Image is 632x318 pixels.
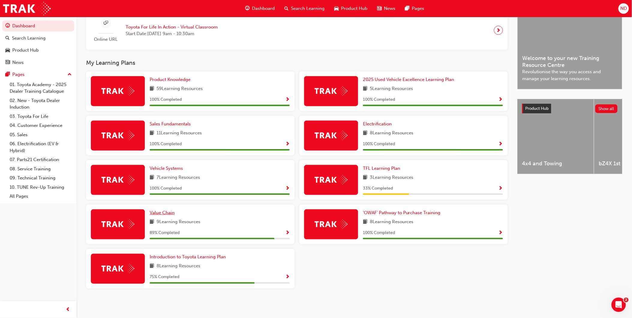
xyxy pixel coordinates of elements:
[620,5,627,12] span: ND
[363,165,403,172] a: TFL Learning Plan
[285,186,290,191] span: Show Progress
[126,30,218,37] span: Start Date: [DATE] 9am - 10:30am
[363,85,367,93] span: book-icon
[499,185,503,192] button: Show Progress
[7,130,74,139] a: 05. Sales
[624,298,629,302] span: 2
[315,131,348,140] img: Trak
[150,274,179,281] span: 75 % Completed
[7,139,74,155] a: 06. Electrification (EV & Hybrid)
[499,96,503,103] button: Show Progress
[86,59,508,66] h3: My Learning Plans
[315,86,348,96] img: Trak
[363,77,454,82] span: 2025 Used Vehicle Excellence Learning Plan
[400,2,429,15] a: pages-iconPages
[150,185,182,192] span: 100 % Completed
[7,183,74,192] a: 10. TUNE Rev-Up Training
[522,160,589,167] span: 4x4 and Towing
[150,141,182,148] span: 100 % Completed
[499,142,503,147] span: Show Progress
[91,16,503,45] a: Online URLToyota For Life In Action - Virtual ClassroomStart Date:[DATE] 9am - 10:30am
[2,69,74,80] button: Pages
[619,3,629,14] button: ND
[12,71,25,78] div: Pages
[5,36,10,41] span: search-icon
[329,2,372,15] a: car-iconProduct Hub
[150,85,154,93] span: book-icon
[150,229,180,236] span: 89 % Completed
[157,130,202,137] span: 11 Learning Resources
[363,229,395,236] span: 100 % Completed
[412,5,424,12] span: Pages
[285,274,290,281] button: Show Progress
[150,254,228,261] a: Introduction to Toyota Learning Plan
[370,174,414,181] span: 3 Learning Resources
[363,166,400,171] span: TFL Learning Plan
[245,5,250,12] span: guage-icon
[363,96,395,103] span: 100 % Completed
[150,218,154,226] span: book-icon
[12,35,46,42] div: Search Learning
[157,85,203,93] span: 59 Learning Resources
[285,96,290,103] button: Show Progress
[7,96,74,112] a: 02. New - Toyota Dealer Induction
[12,47,39,54] div: Product Hub
[405,5,409,12] span: pages-icon
[240,2,280,15] a: guage-iconDashboard
[370,218,414,226] span: 8 Learning Resources
[150,77,190,82] span: Product Knowledge
[2,19,74,69] button: DashboardSearch LearningProduct HubNews
[66,306,70,313] span: prev-icon
[5,48,10,53] span: car-icon
[285,140,290,148] button: Show Progress
[499,186,503,191] span: Show Progress
[3,2,51,15] img: Trak
[150,209,177,216] a: Value Chain
[150,174,154,181] span: book-icon
[7,80,74,96] a: 01. Toyota Academy - 2025 Dealer Training Catalogue
[150,165,185,172] a: Vehicle Systems
[5,23,10,29] span: guage-icon
[315,175,348,184] img: Trak
[280,2,329,15] a: search-iconSearch Learning
[150,121,193,127] a: Sales Fundamentals
[370,130,414,137] span: 8 Learning Resources
[363,121,394,127] a: Electrification
[157,174,200,181] span: 7 Learning Resources
[363,76,457,83] a: 2025 Used Vehicle Excellence Learning Plan
[377,5,382,12] span: news-icon
[522,104,618,113] a: Product HubShow all
[341,5,367,12] span: Product Hub
[101,175,134,184] img: Trak
[612,298,626,312] iframe: Intercom live chat
[150,130,154,137] span: book-icon
[252,5,275,12] span: Dashboard
[363,141,395,148] span: 100 % Completed
[150,254,226,260] span: Introduction to Toyota Learning Plan
[384,5,395,12] span: News
[150,166,183,171] span: Vehicle Systems
[370,85,413,93] span: 5 Learning Resources
[517,99,594,174] a: 4x4 and Towing
[363,218,367,226] span: book-icon
[2,57,74,68] a: News
[7,164,74,174] a: 08. Service Training
[499,230,503,236] span: Show Progress
[157,263,200,270] span: 8 Learning Resources
[595,104,618,113] button: Show all
[7,155,74,164] a: 07. Parts21 Certification
[2,20,74,31] a: Dashboard
[2,33,74,44] a: Search Learning
[91,36,121,43] span: Online URL
[285,229,290,237] button: Show Progress
[12,59,24,66] div: News
[101,264,134,273] img: Trak
[2,45,74,56] a: Product Hub
[5,72,10,77] span: pages-icon
[101,220,134,229] img: Trak
[150,210,175,215] span: Value Chain
[7,112,74,121] a: 03. Toyota For Life
[363,174,367,181] span: book-icon
[67,71,72,79] span: up-icon
[315,220,348,229] img: Trak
